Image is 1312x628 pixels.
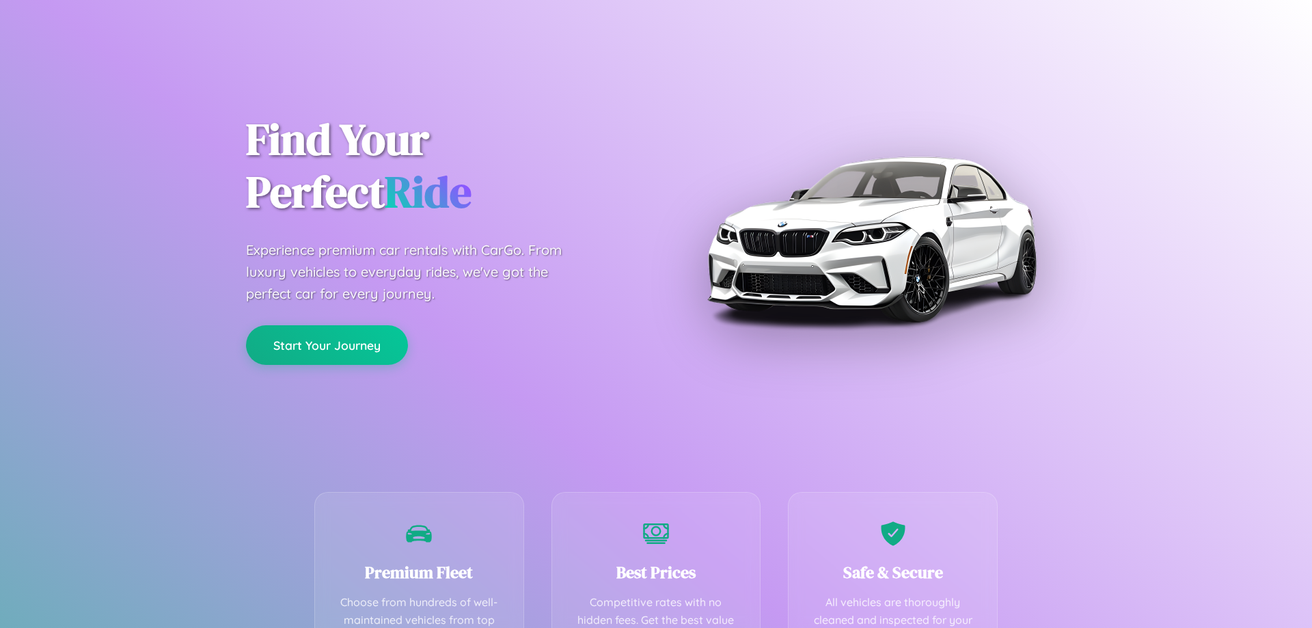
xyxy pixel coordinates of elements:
[809,561,976,584] h3: Safe & Secure
[385,162,471,221] span: Ride
[336,561,503,584] h3: Premium Fleet
[700,68,1042,410] img: Premium BMW car rental vehicle
[246,325,408,365] button: Start Your Journey
[246,113,635,219] h1: Find Your Perfect
[246,239,588,305] p: Experience premium car rentals with CarGo. From luxury vehicles to everyday rides, we've got the ...
[573,561,740,584] h3: Best Prices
